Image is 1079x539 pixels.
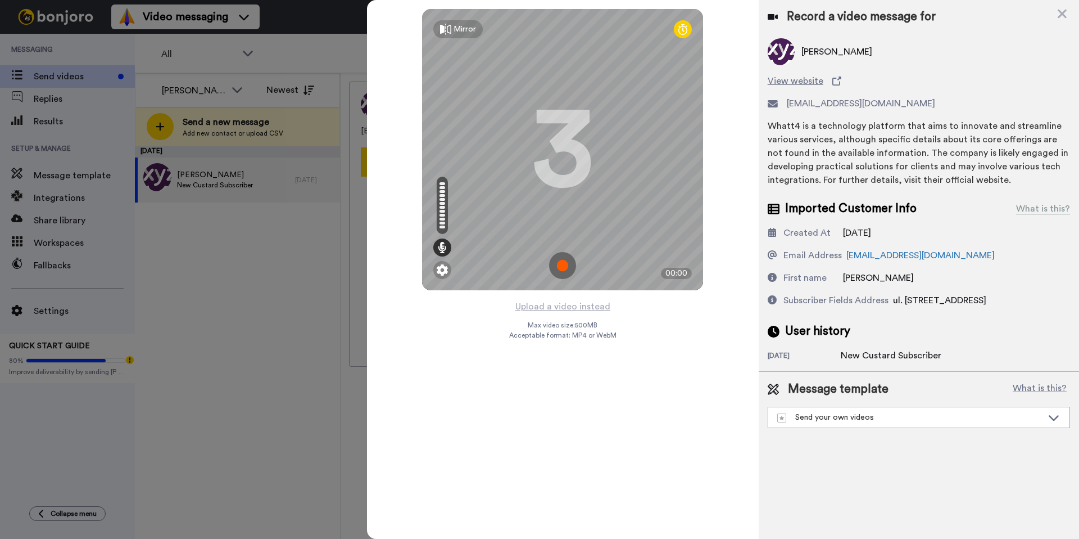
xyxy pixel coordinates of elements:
span: Acceptable format: MP4 or WebM [509,331,616,340]
button: Upload a video instead [512,299,614,314]
span: View website [768,74,823,88]
div: Subscriber Fields Address [783,294,888,307]
div: New Custard Subscriber [841,349,941,362]
span: [PERSON_NAME] [843,273,914,282]
span: User history [785,323,850,340]
div: 00:00 [661,268,692,279]
span: ul. [STREET_ADDRESS] [893,296,986,305]
div: 3 [532,107,593,192]
span: Max video size: 500 MB [528,321,597,330]
span: Message template [788,381,888,398]
div: What is this? [1016,202,1070,215]
span: [EMAIL_ADDRESS][DOMAIN_NAME] [787,97,935,110]
div: Email Address [783,249,842,262]
div: Created At [783,226,831,240]
img: demo-template.svg [777,414,786,423]
a: View website [768,74,1070,88]
div: Send your own videos [777,412,1042,423]
img: ic_gear.svg [437,264,448,276]
div: [DATE] [768,351,841,362]
a: [EMAIL_ADDRESS][DOMAIN_NAME] [846,251,995,260]
div: Whatt4 is a technology platform that aims to innovate and streamline various services, although s... [768,119,1070,187]
div: First name [783,271,827,285]
span: Imported Customer Info [785,200,917,217]
span: [DATE] [843,228,871,237]
img: ic_record_start.svg [549,252,576,279]
button: What is this? [1009,381,1070,398]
